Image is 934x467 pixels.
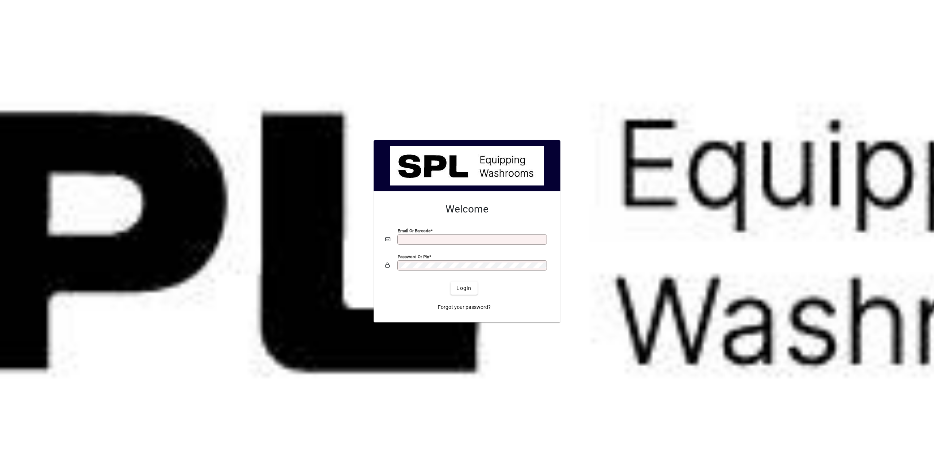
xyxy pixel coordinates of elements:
[385,203,549,215] h2: Welcome
[435,301,494,314] a: Forgot your password?
[398,254,429,259] mat-label: Password or Pin
[451,282,477,295] button: Login
[438,303,491,311] span: Forgot your password?
[398,228,431,233] mat-label: Email or Barcode
[456,284,471,292] span: Login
